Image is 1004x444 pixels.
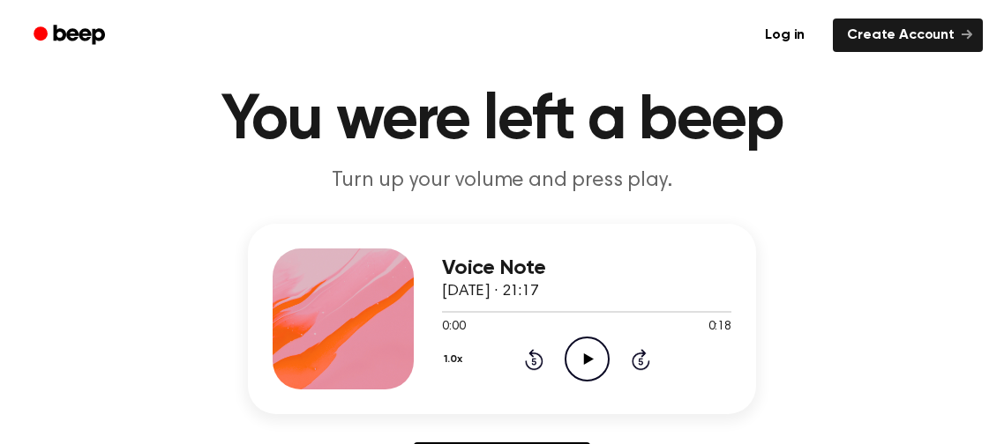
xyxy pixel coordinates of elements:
[50,89,954,152] h1: You were left a beep
[833,18,983,52] a: Create Account
[442,344,468,374] button: 1.0x
[708,318,731,337] span: 0:18
[747,15,822,55] a: Log in
[163,166,841,196] p: Turn up your volume and press play.
[442,318,465,337] span: 0:00
[21,18,121,53] a: Beep
[442,284,539,300] span: [DATE] · 21:17
[442,256,731,280] h3: Voice Note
